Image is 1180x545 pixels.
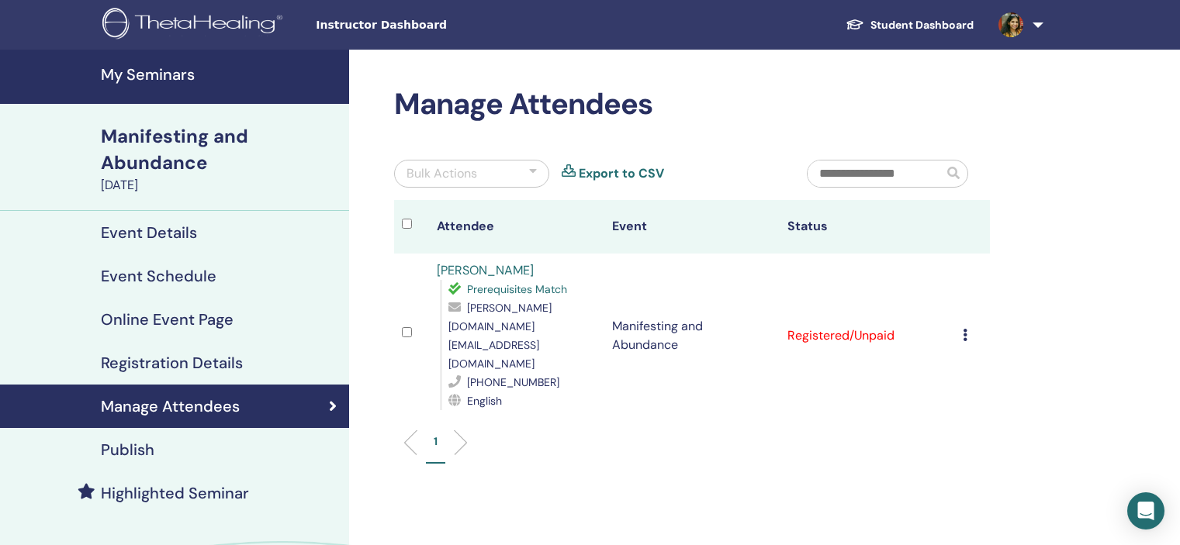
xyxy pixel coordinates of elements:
[467,375,559,389] span: [PHONE_NUMBER]
[467,282,567,296] span: Prerequisites Match
[92,123,349,195] a: Manifesting and Abundance[DATE]
[101,176,340,195] div: [DATE]
[101,65,340,84] h4: My Seminars
[101,354,243,372] h4: Registration Details
[101,310,234,329] h4: Online Event Page
[101,440,154,459] h4: Publish
[833,11,986,40] a: Student Dashboard
[101,123,340,176] div: Manifesting and Abundance
[780,200,955,254] th: Status
[467,394,502,408] span: English
[998,12,1023,37] img: default.jpg
[604,254,780,418] td: Manifesting and Abundance
[101,223,197,242] h4: Event Details
[394,87,990,122] h2: Manage Attendees
[316,17,548,33] span: Instructor Dashboard
[448,301,552,371] span: [PERSON_NAME][DOMAIN_NAME][EMAIL_ADDRESS][DOMAIN_NAME]
[429,200,604,254] th: Attendee
[101,397,240,416] h4: Manage Attendees
[101,484,249,502] h4: Highlighted Seminar
[102,8,288,43] img: logo.png
[1127,492,1164,529] div: Open Intercom Messenger
[579,164,664,183] a: Export to CSV
[604,200,780,254] th: Event
[846,18,864,31] img: graduation-cap-white.svg
[437,262,534,278] a: [PERSON_NAME]
[101,267,216,285] h4: Event Schedule
[434,433,438,450] p: 1
[407,164,477,183] div: Bulk Actions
